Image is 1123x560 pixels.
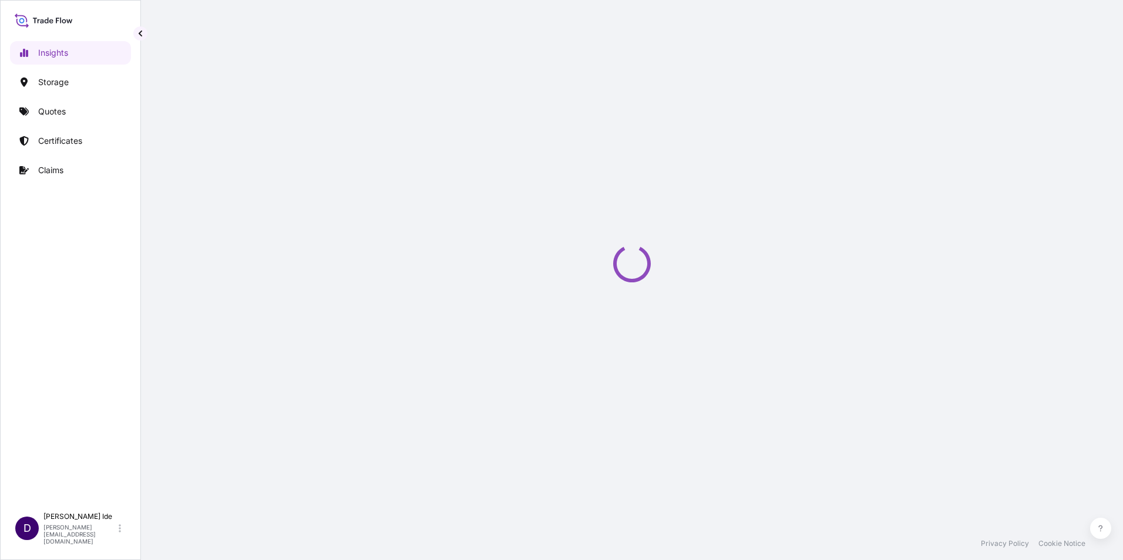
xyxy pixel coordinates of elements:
[10,158,131,182] a: Claims
[43,524,116,545] p: [PERSON_NAME][EMAIL_ADDRESS][DOMAIN_NAME]
[981,539,1029,548] a: Privacy Policy
[10,100,131,123] a: Quotes
[23,522,31,534] span: D
[38,135,82,147] p: Certificates
[10,129,131,153] a: Certificates
[10,41,131,65] a: Insights
[38,164,63,176] p: Claims
[1038,539,1085,548] a: Cookie Notice
[10,70,131,94] a: Storage
[43,512,116,521] p: [PERSON_NAME] Ide
[38,47,68,59] p: Insights
[38,106,66,117] p: Quotes
[38,76,69,88] p: Storage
